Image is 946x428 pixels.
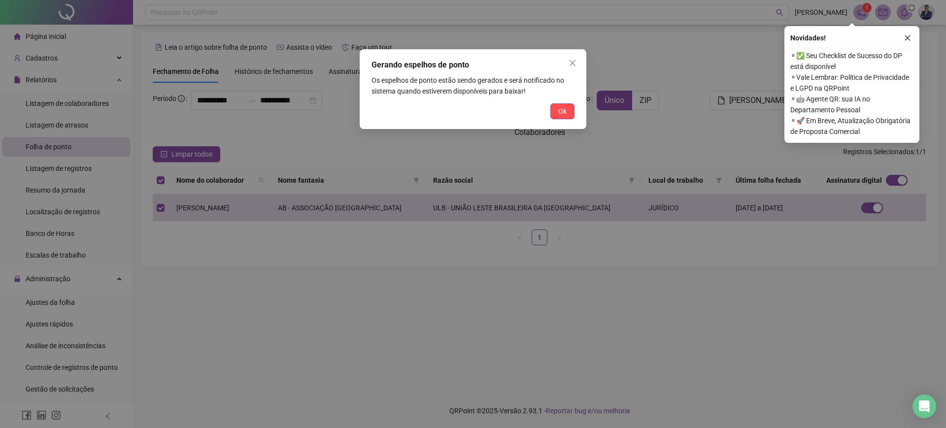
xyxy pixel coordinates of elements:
[790,94,913,115] span: ⚬ 🤖 Agente QR: sua IA no Departamento Pessoal
[569,59,576,67] span: close
[912,395,936,418] div: Open Intercom Messenger
[790,115,913,137] span: ⚬ 🚀 Em Breve, Atualização Obrigatória de Proposta Comercial
[790,50,913,72] span: ⚬ ✅ Seu Checklist de Sucesso do DP está disponível
[790,33,826,43] span: Novidades !
[904,34,911,41] span: close
[372,60,469,69] span: Gerando espelhos de ponto
[790,72,913,94] span: ⚬ Vale Lembrar: Política de Privacidade e LGPD na QRPoint
[558,106,567,117] span: Ok
[565,55,580,71] button: Close
[372,76,564,95] span: Os espelhos de ponto estão sendo gerados e será notificado no sistema quando estiverem disponívei...
[550,103,574,119] button: Ok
